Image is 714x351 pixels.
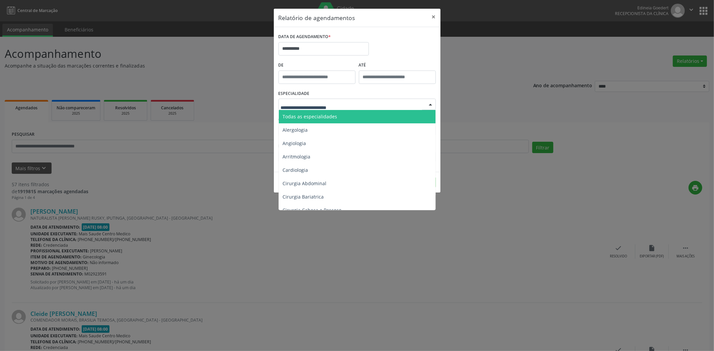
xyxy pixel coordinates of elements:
[283,113,337,120] span: Todas as especialidades
[279,13,355,22] h5: Relatório de agendamentos
[427,9,441,25] button: Close
[283,140,306,146] span: Angiologia
[283,180,327,187] span: Cirurgia Abdominal
[283,194,324,200] span: Cirurgia Bariatrica
[283,167,308,173] span: Cardiologia
[283,153,311,160] span: Arritmologia
[279,60,355,71] label: De
[279,32,331,42] label: DATA DE AGENDAMENTO
[283,207,342,213] span: Cirurgia Cabeça e Pescoço
[283,127,308,133] span: Alergologia
[279,89,310,99] label: ESPECIALIDADE
[359,60,436,71] label: ATÉ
